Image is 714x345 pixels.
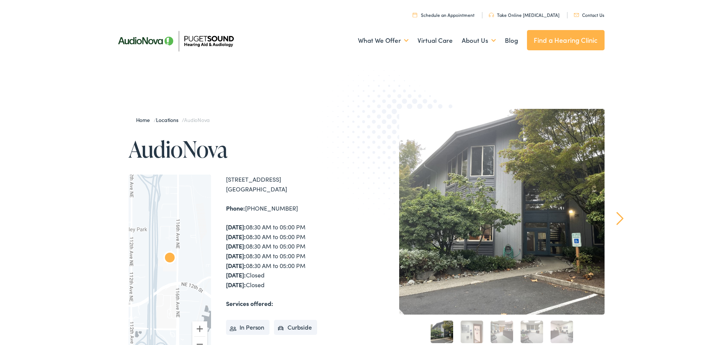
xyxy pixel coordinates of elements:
[184,116,210,124] span: AudioNova
[574,13,579,17] img: utility icon
[226,280,246,289] strong: [DATE]:
[527,30,605,50] a: Find a Hearing Clinic
[192,321,207,336] button: Zoom in
[161,250,179,268] div: AudioNova
[461,321,483,343] a: 2
[418,27,453,54] a: Virtual Care
[505,27,518,54] a: Blog
[226,223,246,231] strong: [DATE]:
[413,12,475,18] a: Schedule an Appointment
[226,175,357,194] div: [STREET_ADDRESS] [GEOGRAPHIC_DATA]
[226,261,246,270] strong: [DATE]:
[226,320,270,335] li: In Person
[226,299,273,307] strong: Services offered:
[551,321,573,343] a: 5
[431,321,453,343] a: 1
[489,12,560,18] a: Take Online [MEDICAL_DATA]
[156,116,182,124] a: Locations
[462,27,496,54] a: About Us
[413,12,417,17] img: utility icon
[226,271,246,279] strong: [DATE]:
[226,222,357,289] div: 08:30 AM to 05:00 PM 08:30 AM to 05:00 PM 08:30 AM to 05:00 PM 08:30 AM to 05:00 PM 08:30 AM to 0...
[226,232,246,241] strong: [DATE]:
[226,252,246,260] strong: [DATE]:
[521,321,543,343] a: 4
[226,242,246,250] strong: [DATE]:
[491,321,513,343] a: 3
[358,27,409,54] a: What We Offer
[274,320,317,335] li: Curbside
[136,116,154,124] a: Home
[226,203,357,213] div: [PHONE_NUMBER]
[489,13,494,17] img: utility icon
[226,204,245,212] strong: Phone:
[136,116,210,124] span: / /
[129,137,357,161] h1: AudioNova
[616,212,623,225] a: Next
[574,12,604,18] a: Contact Us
